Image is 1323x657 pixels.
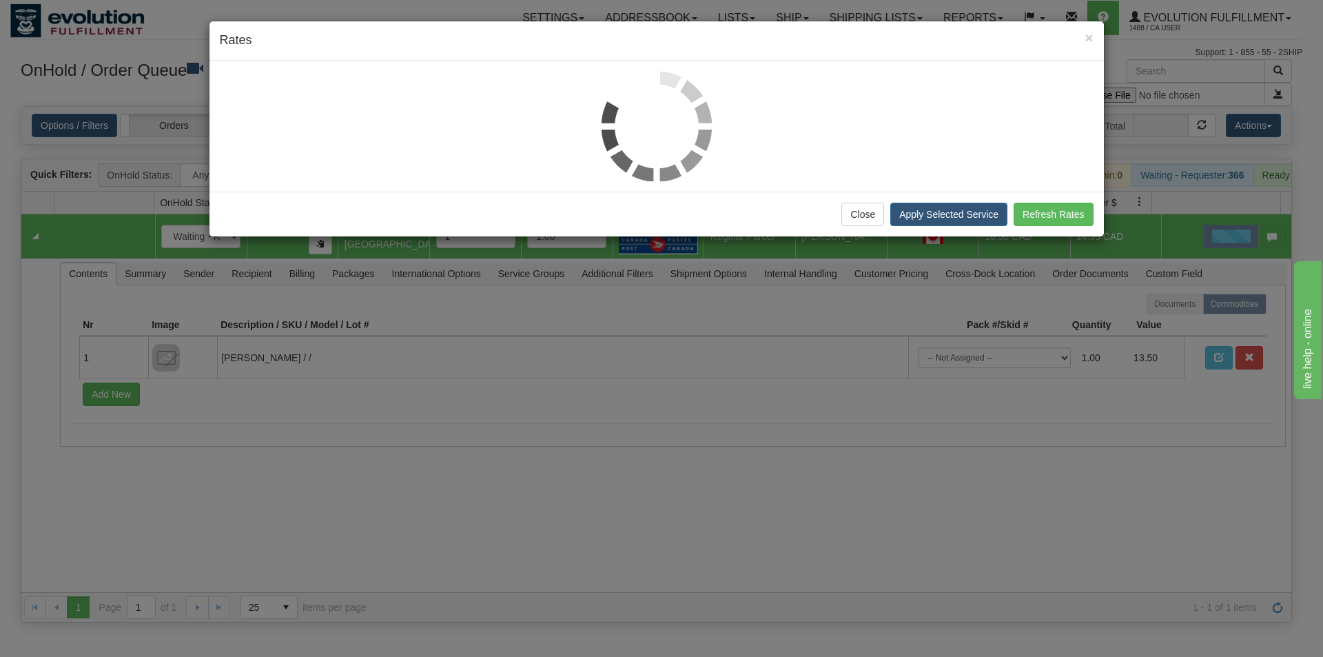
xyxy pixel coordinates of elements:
img: loader.gif [602,71,712,181]
button: Apply Selected Service [890,203,1007,226]
iframe: chat widget [1291,258,1322,398]
button: Close [1085,30,1093,45]
div: live help - online [10,8,127,25]
h4: Rates [220,32,1094,50]
span: × [1085,30,1093,46]
button: Refresh Rates [1014,203,1093,226]
button: Close [841,203,884,226]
